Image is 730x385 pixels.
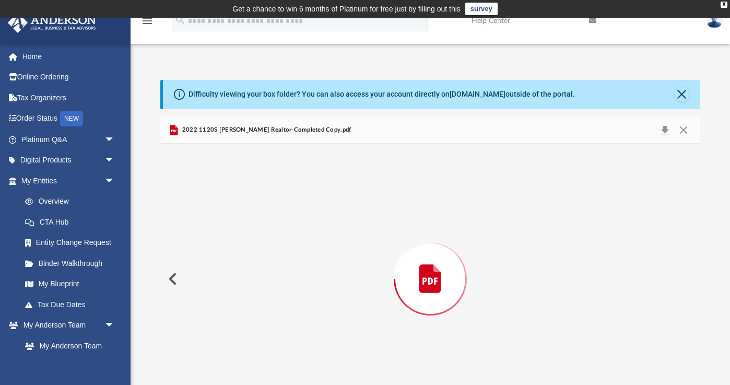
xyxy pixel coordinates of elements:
[15,253,131,274] a: Binder Walkthrough
[15,191,131,212] a: Overview
[7,150,131,171] a: Digital Productsarrow_drop_down
[104,129,125,150] span: arrow_drop_down
[707,13,722,28] img: User Pic
[656,123,675,137] button: Download
[450,90,505,98] a: [DOMAIN_NAME]
[465,3,498,15] a: survey
[7,170,131,191] a: My Entitiesarrow_drop_down
[141,20,154,27] a: menu
[232,3,461,15] div: Get a chance to win 6 months of Platinum for free just by filling out this
[174,14,186,26] i: search
[104,150,125,171] span: arrow_drop_down
[7,315,125,336] a: My Anderson Teamarrow_drop_down
[189,89,575,100] div: Difficulty viewing your box folder? You can also access your account directly on outside of the p...
[15,335,120,356] a: My Anderson Team
[7,87,131,108] a: Tax Organizers
[721,2,727,8] div: close
[674,123,693,137] button: Close
[15,274,125,295] a: My Blueprint
[104,315,125,336] span: arrow_drop_down
[7,67,131,88] a: Online Ordering
[15,212,131,232] a: CTA Hub
[60,111,83,126] div: NEW
[104,170,125,192] span: arrow_drop_down
[180,125,351,135] span: 2022 1120S [PERSON_NAME] Realtor-Completed Copy.pdf
[7,108,131,130] a: Order StatusNEW
[15,232,131,253] a: Entity Change Request
[5,13,99,33] img: Anderson Advisors Platinum Portal
[15,294,131,315] a: Tax Due Dates
[7,129,131,150] a: Platinum Q&Aarrow_drop_down
[675,87,689,102] button: Close
[141,15,154,27] i: menu
[7,46,131,67] a: Home
[160,264,183,294] button: Previous File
